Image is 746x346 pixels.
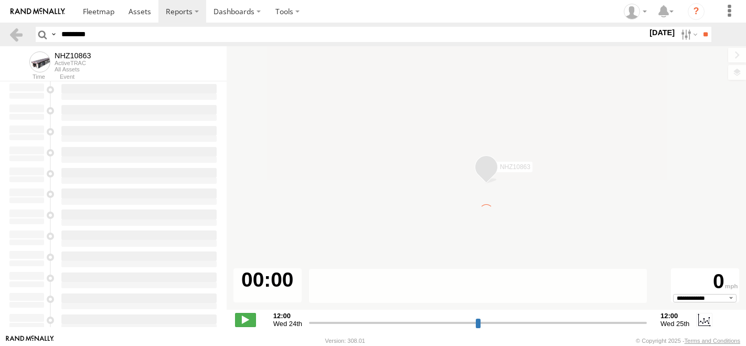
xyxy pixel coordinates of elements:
[660,320,689,328] span: Wed 25th
[636,338,740,344] div: © Copyright 2025 -
[55,66,91,72] div: All Assets
[55,60,91,66] div: ActiveTRAC
[60,75,227,80] div: Event
[273,312,302,320] strong: 12:00
[660,312,689,320] strong: 12:00
[10,8,65,15] img: rand-logo.svg
[647,27,677,38] label: [DATE]
[325,338,365,344] div: Version: 308.01
[673,270,738,294] div: 0
[688,3,705,20] i: ?
[8,27,24,42] a: Back to previous Page
[55,51,91,60] div: NHZ10863 - View Asset History
[235,313,256,327] label: Play/Stop
[49,27,58,42] label: Search Query
[677,27,699,42] label: Search Filter Options
[8,75,45,80] div: Time
[685,338,740,344] a: Terms and Conditions
[273,320,302,328] span: Wed 24th
[620,4,651,19] div: Zulema McIntosch
[6,335,54,346] a: Visit our Website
